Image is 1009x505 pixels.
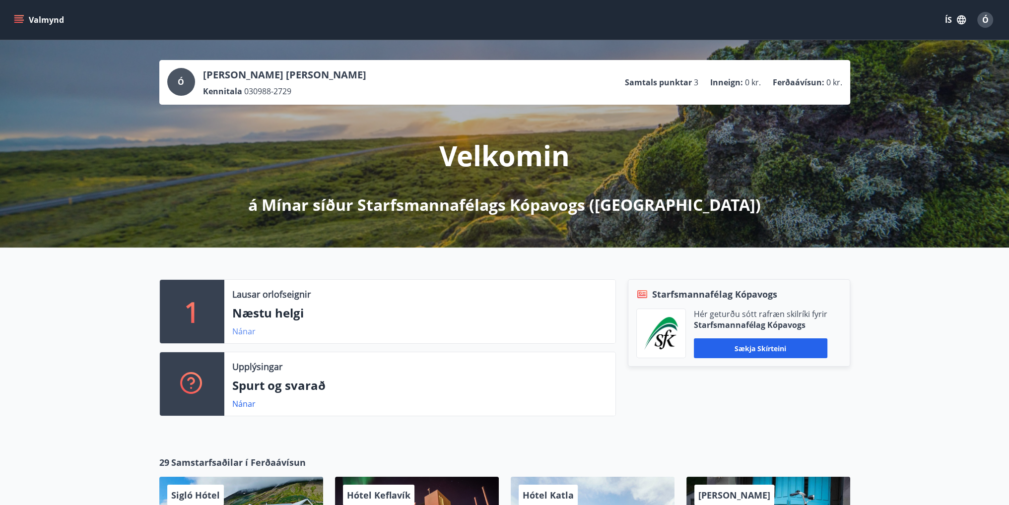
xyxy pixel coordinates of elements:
[203,86,242,97] p: Kennitala
[178,76,184,87] span: Ó
[940,11,971,29] button: ÍS
[694,77,698,88] span: 3
[232,398,256,409] a: Nánar
[710,77,743,88] p: Inneign :
[523,489,574,501] span: Hótel Katla
[439,136,570,174] p: Velkomin
[694,319,827,330] p: Starfsmannafélag Kópavogs
[184,293,200,330] p: 1
[347,489,410,501] span: Hótel Keflavík
[694,338,827,358] button: Sækja skírteini
[973,8,997,32] button: Ó
[826,77,842,88] span: 0 kr.
[745,77,761,88] span: 0 kr.
[171,456,306,469] span: Samstarfsaðilar í Ferðaávísun
[652,288,777,301] span: Starfsmannafélag Kópavogs
[171,489,220,501] span: Sigló Hótel
[694,309,827,319] p: Hér geturðu sótt rafræn skilríki fyrir
[203,68,366,82] p: [PERSON_NAME] [PERSON_NAME]
[644,317,678,350] img: x5MjQkxwhnYn6YREZUTEa9Q4KsBUeQdWGts9Dj4O.png
[12,11,68,29] button: menu
[244,86,291,97] span: 030988-2729
[232,360,282,373] p: Upplýsingar
[773,77,824,88] p: Ferðaávísun :
[248,194,761,216] p: á Mínar síður Starfsmannafélags Kópavogs ([GEOGRAPHIC_DATA])
[232,305,607,321] p: Næstu helgi
[698,489,770,501] span: [PERSON_NAME]
[232,288,311,301] p: Lausar orlofseignir
[232,326,256,337] a: Nánar
[625,77,692,88] p: Samtals punktar
[232,377,607,394] p: Spurt og svarað
[982,14,989,25] span: Ó
[159,456,169,469] span: 29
